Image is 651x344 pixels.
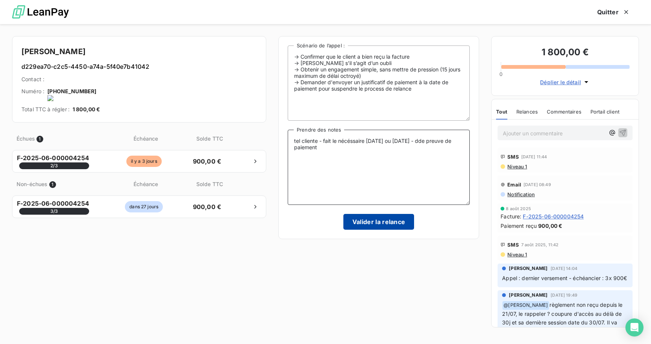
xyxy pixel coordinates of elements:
span: Niveau 1 [507,252,527,258]
span: 8 août 2025 [506,206,531,211]
span: Appel : dernier versement - échéancier : 3x 900€ [502,275,627,281]
span: 3 / 3 [19,208,89,215]
span: il y a 3 jours [126,156,162,167]
span: Solde TTC [190,135,229,142]
span: 1 [36,136,43,142]
textarea: tel cliente - fait le nécéssaire [DATE] ou [DATE] - dde preuve de paiement [288,130,470,205]
span: 1 800,00 € [73,106,100,113]
h4: [PERSON_NAME] [21,45,257,58]
span: 7 août 2025, 11:42 [521,242,559,247]
span: 900,00 € [538,222,562,230]
span: 0 [499,71,502,77]
span: Tout [496,109,507,115]
span: Portail client [590,109,619,115]
span: dans 27 jours [125,201,163,212]
span: Déplier le détail [540,78,581,86]
span: Échéance [103,180,188,188]
span: Paiement reçu [501,222,537,230]
span: Non-échues [17,180,48,188]
span: F-2025-06-000004254 [17,153,89,169]
button: Quitter [588,4,639,20]
img: logo LeanPay [12,2,69,23]
span: [DATE] 11:44 [521,155,547,159]
onoff-telecom-ce-phone-number-wrapper: [PHONE_NUMBER] [47,88,96,94]
span: 900,00 € [187,157,227,166]
span: Niveau 1 [507,164,527,170]
span: Relances [516,109,538,115]
span: Solde TTC [190,180,229,188]
span: SMS [507,154,519,160]
span: Échéance [103,135,188,142]
span: [PERSON_NAME] [509,265,548,272]
textarea: -> Confirmer que le client a bien reçu la facture -> [PERSON_NAME] s’il s’agit d’un oubli -> Obte... [288,45,470,121]
span: [DATE] 08:49 [524,182,551,187]
img: actions-icon.png [47,95,96,101]
span: 1 [49,181,56,188]
span: [DATE] 14:04 [551,266,577,271]
span: 2 / 3 [19,162,89,169]
span: @ [PERSON_NAME] [502,301,549,310]
span: SMS [507,242,519,248]
span: Email [507,182,521,188]
span: Facture : [501,212,521,220]
span: Échues [17,135,35,142]
span: 900,00 € [187,202,227,211]
button: Valider la relance [343,214,414,230]
h3: 1 800,00 € [501,45,630,61]
span: Notification [507,191,535,197]
span: Numéro : [21,88,44,101]
span: règlement non reçu depuis le 21/07, le rappeler ? coupure d'accès au délà de 30j et sa dernière s... [502,302,624,334]
span: [DATE] 19:49 [551,293,577,297]
span: F-2025-06-000004254 [523,212,584,220]
span: [PERSON_NAME] [509,292,548,299]
span: Contact : [21,76,44,83]
span: Total TTC à régler : [21,106,70,113]
span: Commentaires [547,109,581,115]
span: F-2025-06-000004254 [17,199,89,215]
button: Déplier le détail [538,78,592,86]
h6: d229ea70-c2c5-4450-a74a-5f40e7b41042 [21,62,257,71]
